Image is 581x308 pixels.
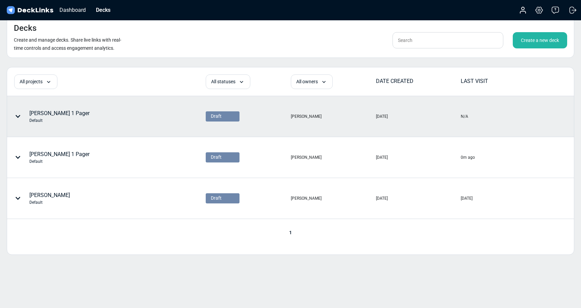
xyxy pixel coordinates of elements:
[29,199,70,205] div: Default
[5,5,54,15] img: DeckLinks
[206,74,250,89] div: All statuses
[291,113,322,119] div: [PERSON_NAME]
[14,23,36,33] h4: Decks
[376,154,388,160] div: [DATE]
[29,117,90,124] div: Default
[513,32,567,48] div: Create a new deck
[376,113,388,119] div: [DATE]
[393,32,503,48] input: Search
[211,113,222,120] span: Draft
[14,37,121,51] small: Create and manage decks. Share live links with real-time controls and access engagement analytics.
[93,6,114,14] div: Decks
[211,154,222,161] span: Draft
[29,191,70,205] div: [PERSON_NAME]
[461,77,545,85] div: LAST VISIT
[286,230,295,235] span: 1
[461,154,475,160] div: 0m ago
[291,74,333,89] div: All owners
[29,109,90,124] div: [PERSON_NAME] 1 Pager
[376,77,460,85] div: DATE CREATED
[291,195,322,201] div: [PERSON_NAME]
[56,6,89,14] div: Dashboard
[461,113,468,119] div: N/A
[461,195,473,201] div: [DATE]
[291,154,322,160] div: [PERSON_NAME]
[376,195,388,201] div: [DATE]
[14,74,57,89] div: All projects
[29,158,90,164] div: Default
[211,195,222,202] span: Draft
[29,150,90,164] div: [PERSON_NAME] 1 Pager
